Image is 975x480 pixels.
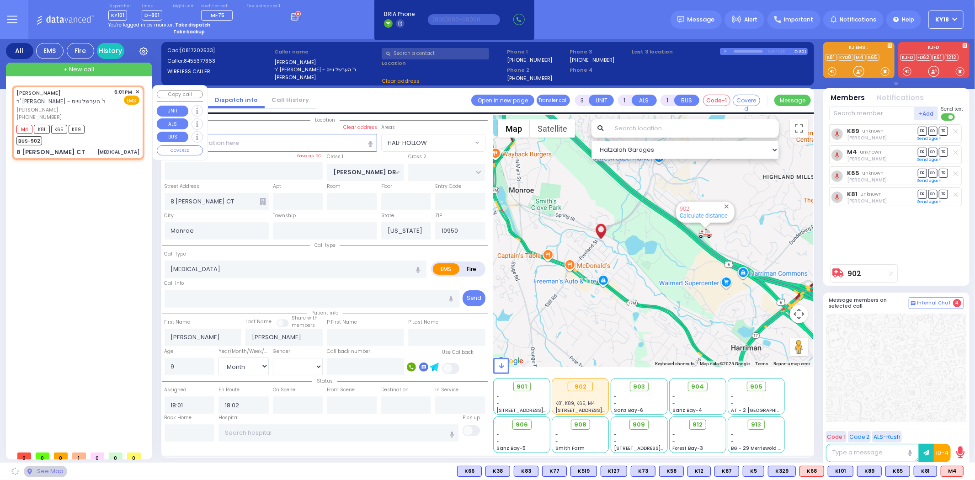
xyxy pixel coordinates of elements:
span: 0 [36,453,49,459]
input: (000)000-00000 [428,14,500,25]
span: Call type [310,242,340,249]
button: UNIT [589,95,614,106]
div: All [6,43,33,59]
div: BLS [514,466,538,477]
label: ZIP [435,212,442,219]
label: On Scene [273,386,295,394]
span: members [292,322,315,329]
label: Township [273,212,296,219]
span: DR [918,190,927,198]
span: You're logged in as monitor. [108,21,174,28]
span: [PHONE_NUMBER] [16,113,62,121]
span: Sanz Bay-6 [614,407,643,414]
label: Clear address [343,124,377,131]
label: [PHONE_NUMBER] [507,75,552,81]
button: Code 2 [848,431,871,443]
span: - [672,400,675,407]
a: K61 [932,54,944,61]
span: Phone 3 [570,48,629,56]
span: M4 [16,125,32,134]
a: M4 [854,54,866,61]
img: message.svg [677,16,684,23]
div: K81 [914,466,937,477]
span: Notifications [840,16,876,24]
span: + New call [64,65,94,74]
a: K65 [867,54,879,61]
span: 0 [54,453,68,459]
label: First Name [165,319,191,326]
a: FD62 [916,54,932,61]
div: M4 [941,466,964,477]
div: BLS [743,466,764,477]
a: Dispatch info [208,96,265,104]
button: Copy call [157,90,203,99]
span: Alert [744,16,757,24]
label: Cross 1 [327,153,343,160]
span: DR [918,148,927,156]
button: ALS [157,118,188,129]
span: TR [939,169,948,177]
button: Code-1 [703,95,730,106]
a: 1212 [945,54,959,61]
label: Cad: [167,47,272,54]
label: Room [327,183,341,190]
label: P Last Name [408,319,438,326]
button: COVERED [157,145,203,155]
button: Transfer call [537,95,570,106]
span: 8455377363 [184,57,215,64]
label: EMS [433,263,459,275]
div: 902 [568,382,593,392]
span: Avrohom Yitzchok Flohr [847,155,887,162]
strong: Take backup [173,28,205,35]
button: Map camera controls [790,305,808,323]
label: Call Info [165,280,184,287]
label: Assigned [165,386,187,394]
span: - [672,431,675,438]
span: SO [928,169,938,177]
label: Age [165,348,174,355]
span: DR [918,127,927,135]
label: Dispatcher [108,4,131,9]
a: Calculate distance [680,212,728,219]
span: D-801 [142,10,162,21]
div: 8 [PERSON_NAME] CT [16,148,85,157]
span: MF75 [211,11,224,19]
span: K81 [34,125,50,134]
span: Internal Chat [917,300,951,306]
label: Night unit [173,4,193,9]
span: unknown [861,191,882,197]
a: History [97,43,124,59]
span: - [731,438,734,445]
span: DR [918,169,927,177]
a: K65 [847,170,859,176]
input: Search location [609,119,778,138]
a: 902 [848,270,862,277]
div: BLS [601,466,627,477]
label: Street Address [165,183,200,190]
span: 901 [517,382,527,391]
button: KY18 [928,11,964,29]
div: K89 [857,466,882,477]
span: [STREET_ADDRESS][PERSON_NAME] [614,445,700,452]
div: K329 [768,466,796,477]
a: Call History [265,96,316,104]
span: Smith Farm [555,445,585,452]
div: BLS [768,466,796,477]
button: Drag Pegman onto the map to open Street View [790,338,808,356]
button: Show satellite imagery [530,119,575,138]
label: Hospital [218,414,239,421]
div: BLS [542,466,567,477]
div: BLS [828,466,853,477]
span: Phone 1 [507,48,566,56]
div: K5 [743,466,764,477]
label: City [165,212,174,219]
div: K519 [570,466,597,477]
span: 6:01 PM [115,89,133,96]
button: BUS [674,95,699,106]
span: 906 [516,420,528,429]
a: Open in new page [471,95,534,106]
div: ALS [799,466,824,477]
span: - [731,393,734,400]
span: BG - 29 Merriewold S. [731,445,783,452]
a: [PERSON_NAME] [16,89,61,96]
